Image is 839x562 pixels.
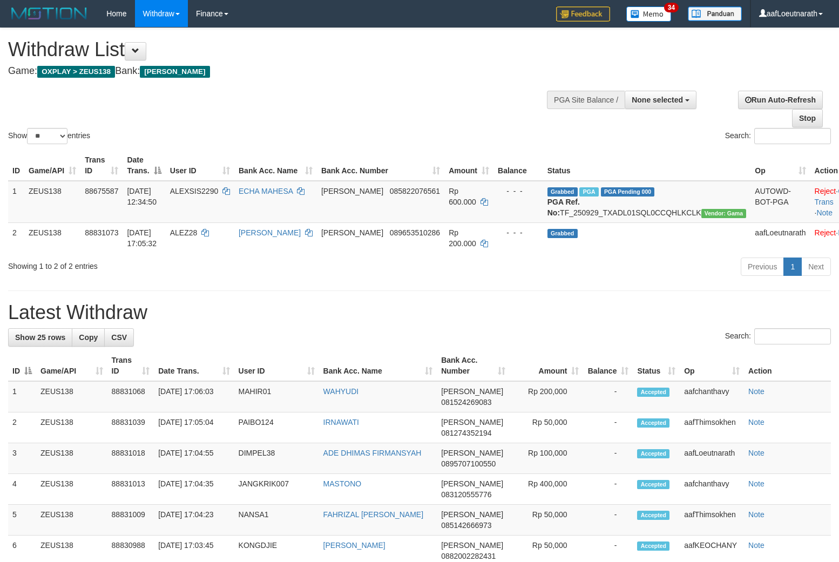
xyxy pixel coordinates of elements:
[748,510,764,519] a: Note
[8,39,549,60] h1: Withdraw List
[744,350,831,381] th: Action
[750,181,810,223] td: AUTOWD-BOT-PGA
[579,187,598,197] span: Marked by aafpengsreynich
[441,490,491,499] span: Copy 083120555776 to clipboard
[510,381,584,412] td: Rp 200,000
[8,328,72,347] a: Show 25 rows
[390,228,440,237] span: Copy 089653510286 to clipboard
[441,541,503,550] span: [PERSON_NAME]
[498,227,539,238] div: - - -
[8,412,36,443] td: 2
[239,228,301,237] a: [PERSON_NAME]
[583,505,633,536] td: -
[8,381,36,412] td: 1
[748,387,764,396] a: Note
[816,208,833,217] a: Note
[234,350,319,381] th: User ID: activate to sort column ascending
[107,505,154,536] td: 88831009
[583,381,633,412] td: -
[543,150,751,181] th: Status
[441,387,503,396] span: [PERSON_NAME]
[583,443,633,474] td: -
[815,228,836,237] a: Reject
[8,66,549,77] h4: Game: Bank:
[8,505,36,536] td: 5
[510,350,584,381] th: Amount: activate to sort column ascending
[441,398,491,407] span: Copy 081524269083 to clipboard
[680,443,744,474] td: aafLoeutnarath
[583,412,633,443] td: -
[625,91,696,109] button: None selected
[154,474,234,505] td: [DATE] 17:04:35
[323,479,362,488] a: MASTONO
[441,479,503,488] span: [PERSON_NAME]
[170,187,219,195] span: ALEXSIS2290
[323,510,423,519] a: FAHRIZAL [PERSON_NAME]
[154,443,234,474] td: [DATE] 17:04:55
[680,412,744,443] td: aafThimsokhen
[154,505,234,536] td: [DATE] 17:04:23
[748,418,764,426] a: Note
[107,443,154,474] td: 88831018
[166,150,234,181] th: User ID: activate to sort column ascending
[547,229,578,238] span: Grabbed
[323,449,422,457] a: ADE DHIMAS FIRMANSYAH
[510,443,584,474] td: Rp 100,000
[441,429,491,437] span: Copy 081274352194 to clipboard
[441,510,503,519] span: [PERSON_NAME]
[8,5,90,22] img: MOTION_logo.png
[725,328,831,344] label: Search:
[754,328,831,344] input: Search:
[140,66,209,78] span: [PERSON_NAME]
[24,181,80,223] td: ZEUS138
[8,443,36,474] td: 3
[36,381,107,412] td: ZEUS138
[543,181,751,223] td: TF_250929_TXADL01SQL0CCQHLKCLK
[583,350,633,381] th: Balance: activate to sort column ascending
[664,3,679,12] span: 34
[815,187,836,195] a: Reject
[319,350,437,381] th: Bank Acc. Name: activate to sort column ascending
[8,222,24,253] td: 2
[107,474,154,505] td: 88831013
[8,128,90,144] label: Show entries
[36,350,107,381] th: Game/API: activate to sort column ascending
[680,381,744,412] td: aafchanthavy
[556,6,610,22] img: Feedback.jpg
[127,228,157,248] span: [DATE] 17:05:32
[321,187,383,195] span: [PERSON_NAME]
[801,258,831,276] a: Next
[547,187,578,197] span: Grabbed
[498,186,539,197] div: - - -
[738,91,823,109] a: Run Auto-Refresh
[234,412,319,443] td: PAIBO124
[754,128,831,144] input: Search:
[510,412,584,443] td: Rp 50,000
[123,150,165,181] th: Date Trans.: activate to sort column descending
[24,222,80,253] td: ZEUS138
[127,187,157,206] span: [DATE] 12:34:50
[441,521,491,530] span: Copy 085142666973 to clipboard
[8,350,36,381] th: ID: activate to sort column descending
[792,109,823,127] a: Stop
[15,333,65,342] span: Show 25 rows
[107,350,154,381] th: Trans ID: activate to sort column ascending
[8,181,24,223] td: 1
[317,150,444,181] th: Bank Acc. Number: activate to sort column ascending
[80,150,123,181] th: Trans ID: activate to sort column ascending
[79,333,98,342] span: Copy
[234,443,319,474] td: DIMPEL38
[680,474,744,505] td: aafchanthavy
[750,222,810,253] td: aafLoeutnarath
[750,150,810,181] th: Op: activate to sort column ascending
[239,187,293,195] a: ECHA MAHESA
[154,412,234,443] td: [DATE] 17:05:04
[27,128,67,144] select: Showentries
[24,150,80,181] th: Game/API: activate to sort column ascending
[449,187,476,206] span: Rp 600.000
[680,350,744,381] th: Op: activate to sort column ascending
[323,541,385,550] a: [PERSON_NAME]
[748,449,764,457] a: Note
[510,505,584,536] td: Rp 50,000
[688,6,742,21] img: panduan.png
